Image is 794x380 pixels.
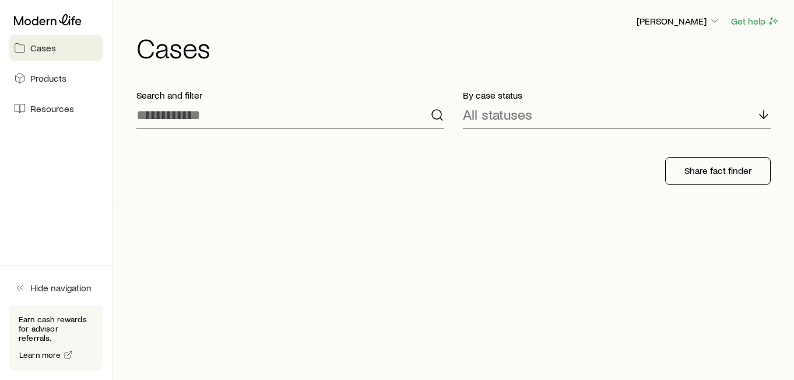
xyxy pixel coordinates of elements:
[684,165,751,176] p: Share fact finder
[136,33,780,61] h1: Cases
[637,15,721,27] p: [PERSON_NAME]
[463,106,532,123] p: All statuses
[19,315,93,343] p: Earn cash rewards for advisor referrals.
[9,275,103,301] button: Hide navigation
[730,15,780,28] button: Get help
[30,282,92,294] span: Hide navigation
[665,157,771,185] button: Share fact finder
[9,65,103,91] a: Products
[30,72,66,84] span: Products
[30,42,56,54] span: Cases
[30,103,74,114] span: Resources
[463,89,771,101] p: By case status
[9,35,103,61] a: Cases
[136,89,444,101] p: Search and filter
[636,15,721,29] button: [PERSON_NAME]
[19,351,61,359] span: Learn more
[9,96,103,121] a: Resources
[9,305,103,371] div: Earn cash rewards for advisor referrals.Learn more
